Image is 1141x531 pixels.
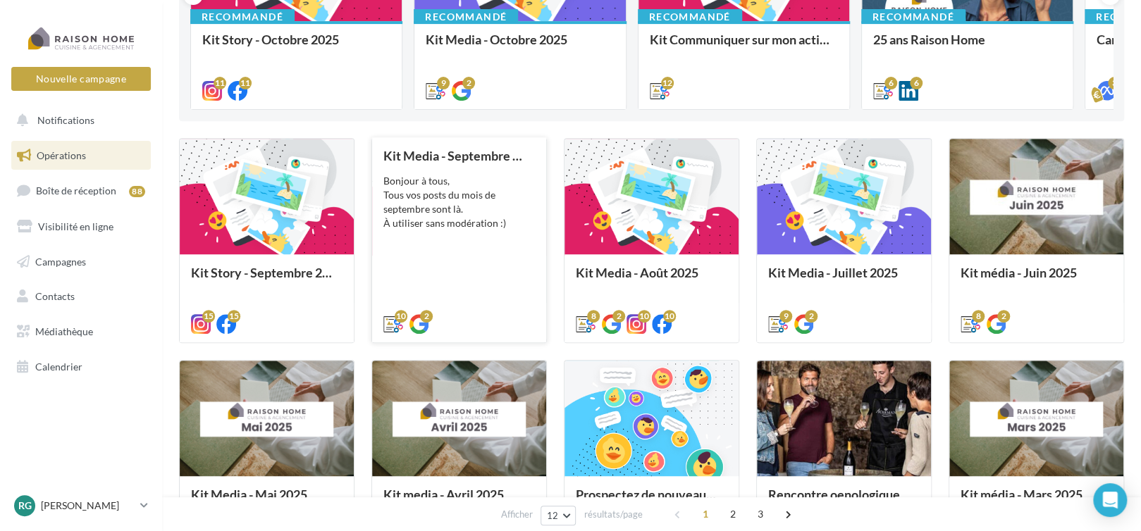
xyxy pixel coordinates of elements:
[239,77,252,89] div: 11
[997,310,1010,323] div: 2
[383,149,535,163] div: Kit Media - Septembre 2025
[437,77,450,89] div: 9
[722,503,744,525] span: 2
[576,265,727,294] div: Kit Media - Août 2025
[202,310,215,323] div: 15
[202,32,390,61] div: Kit Story - Octobre 2025
[41,499,135,513] p: [PERSON_NAME]
[587,310,600,323] div: 8
[8,106,148,135] button: Notifications
[661,77,674,89] div: 12
[35,361,82,373] span: Calendrier
[426,32,614,61] div: Kit Media - Octobre 2025
[873,32,1061,61] div: 25 ans Raison Home
[650,32,838,61] div: Kit Communiquer sur mon activité
[1108,77,1121,89] div: 3
[191,487,343,516] div: Kit Media - Mai 2025
[584,508,642,521] span: résultats/page
[191,265,343,294] div: Kit Story - Septembre 2025
[383,487,535,516] div: Kit media - Avril 2025
[214,77,226,89] div: 11
[11,492,151,519] a: Rg [PERSON_NAME]
[501,508,533,521] span: Afficher
[576,487,727,516] div: Prospectez de nouveaux contacts
[414,9,518,25] div: Recommandé
[8,212,154,242] a: Visibilité en ligne
[884,77,897,89] div: 6
[612,310,625,323] div: 2
[961,265,1112,294] div: Kit média - Juin 2025
[35,325,93,337] span: Médiathèque
[11,67,151,91] button: Nouvelle campagne
[8,352,154,382] a: Calendrier
[190,9,295,25] div: Recommandé
[8,175,154,206] a: Boîte de réception88
[547,510,559,521] span: 12
[961,487,1112,516] div: Kit média - Mars 2025
[228,310,240,323] div: 15
[38,220,113,232] span: Visibilité en ligne
[129,186,145,197] div: 88
[694,503,717,525] span: 1
[8,247,154,277] a: Campagnes
[1093,483,1127,517] div: Open Intercom Messenger
[35,290,75,302] span: Contacts
[972,310,985,323] div: 8
[462,77,475,89] div: 2
[35,255,86,267] span: Campagnes
[8,317,154,346] a: Médiathèque
[861,9,966,25] div: Recommandé
[805,310,818,323] div: 2
[779,310,792,323] div: 9
[37,114,94,126] span: Notifications
[37,149,86,161] span: Opérations
[420,310,433,323] div: 2
[18,499,32,513] span: Rg
[663,310,676,323] div: 10
[638,310,650,323] div: 10
[910,77,923,89] div: 6
[541,506,576,525] button: 12
[768,487,920,516] div: Rencontre oenologique
[36,185,116,196] span: Boîte de réception
[383,174,535,230] div: Bonjour à tous, Tous vos posts du mois de septembre sont là. À utiliser sans modération :)
[749,503,772,525] span: 3
[8,141,154,170] a: Opérations
[638,9,742,25] div: Recommandé
[768,265,920,294] div: Kit Media - Juillet 2025
[8,282,154,311] a: Contacts
[395,310,407,323] div: 10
